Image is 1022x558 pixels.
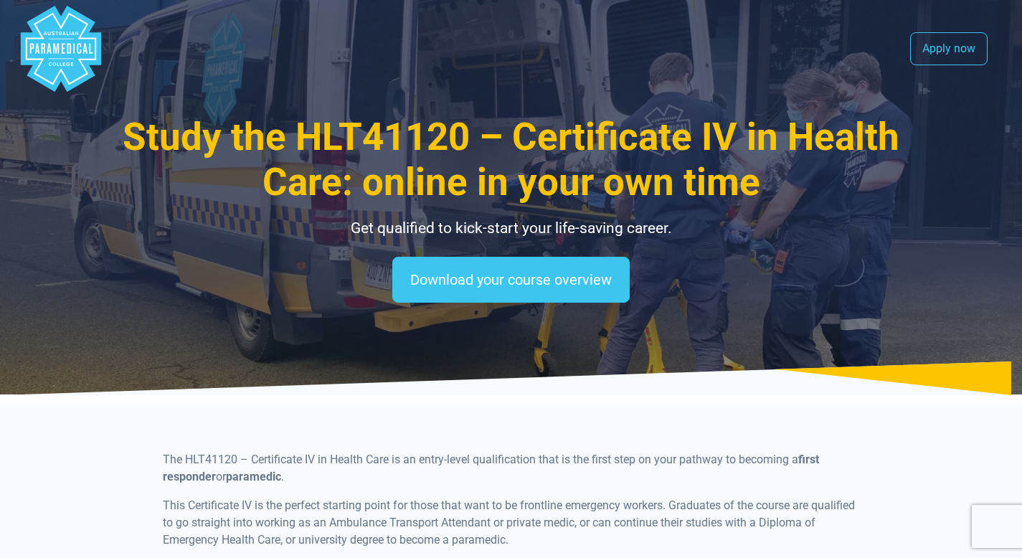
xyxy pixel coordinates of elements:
[18,6,104,92] div: Australian Paramedical College
[910,32,988,65] a: Apply now
[163,453,798,466] span: The HLT41120 – Certificate IV in Health Care is an entry-level qualification that is the first st...
[216,470,226,483] span: or
[281,470,284,483] span: .
[123,115,899,204] span: Study the HLT41120 – Certificate IV in Health Care: online in your own time
[226,470,281,483] b: paramedic
[163,498,855,547] span: This Certificate IV is the perfect starting point for those that want to be frontline emergency w...
[351,219,672,237] span: Get qualified to kick-start your life-saving career.
[392,257,630,303] a: Download your course overview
